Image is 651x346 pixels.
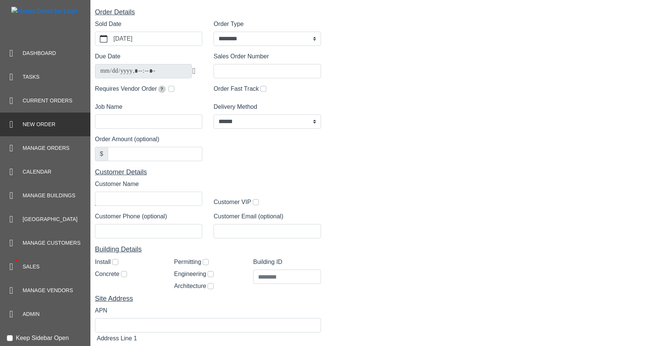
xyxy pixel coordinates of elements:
[95,102,122,111] label: Job Name
[95,7,321,17] div: Order Details
[95,244,321,255] div: Building Details
[174,258,201,267] label: Permitting
[11,7,77,16] img: Metals Direct Inc Logo
[214,102,257,111] label: Delivery Method
[23,144,69,152] span: Manage Orders
[214,198,251,207] label: Customer VIP
[95,135,159,144] label: Order Amount (optional)
[112,32,202,46] label: [DATE]
[95,147,108,161] div: $
[23,192,75,200] span: Manage Buildings
[95,270,119,279] label: Concrete
[23,310,40,318] span: Admin
[95,294,321,304] div: Site Address
[95,32,112,46] button: calendar
[174,282,206,291] label: Architecture
[214,212,283,221] label: Customer Email (optional)
[95,52,121,61] label: Due Date
[16,334,69,343] label: Keep Sidebar Open
[95,84,167,93] label: Requires Vendor Order
[23,97,72,105] span: Current Orders
[23,239,81,247] span: Manage Customers
[214,20,244,29] label: Order Type
[253,258,282,267] label: Building ID
[23,215,78,223] span: [GEOGRAPHIC_DATA]
[23,73,40,81] span: Tasks
[95,212,167,221] label: Customer Phone (optional)
[23,168,51,176] span: Calendar
[158,85,166,93] span: Extends due date by 2 weeks for pickup orders
[214,52,269,61] label: Sales Order Number
[95,167,321,177] div: Customer Details
[23,49,56,57] span: Dashboard
[97,334,137,343] label: Address Line 1
[174,270,206,279] label: Engineering
[214,84,259,93] label: Order Fast Track
[100,35,107,43] svg: calendar
[23,120,55,128] span: New Order
[95,20,121,29] label: Sold Date
[95,258,111,267] label: Install
[23,287,73,294] span: Manage Vendors
[23,263,40,271] span: Sales
[7,248,26,273] span: •
[95,180,139,189] label: Customer Name
[95,306,107,315] label: APN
